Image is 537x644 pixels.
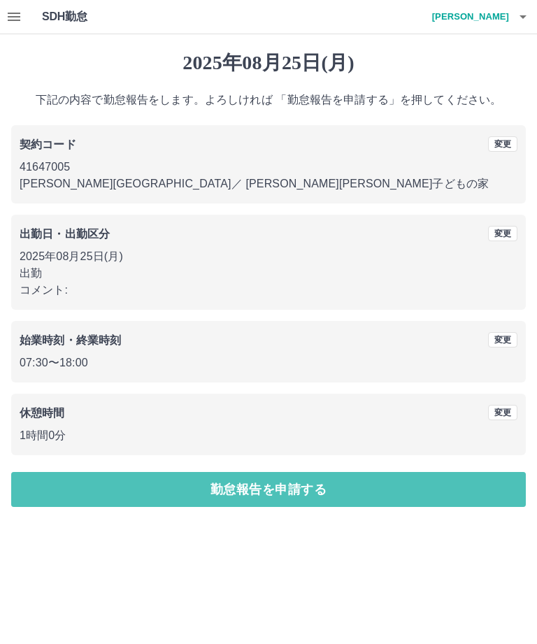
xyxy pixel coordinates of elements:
p: [PERSON_NAME][GEOGRAPHIC_DATA] ／ [PERSON_NAME][PERSON_NAME]子どもの家 [20,176,517,192]
h1: 2025年08月25日(月) [11,51,526,75]
p: 1時間0分 [20,427,517,444]
p: 2025年08月25日(月) [20,248,517,265]
p: 41647005 [20,159,517,176]
b: 契約コード [20,138,76,150]
b: 出勤日・出勤区分 [20,228,110,240]
button: 勤怠報告を申請する [11,472,526,507]
button: 変更 [488,226,517,241]
button: 変更 [488,136,517,152]
p: 07:30 〜 18:00 [20,355,517,371]
button: 変更 [488,332,517,348]
p: コメント: [20,282,517,299]
b: 休憩時間 [20,407,65,419]
p: 下記の内容で勤怠報告をします。よろしければ 「勤怠報告を申請する」を押してください。 [11,92,526,108]
p: 出勤 [20,265,517,282]
button: 変更 [488,405,517,420]
b: 始業時刻・終業時刻 [20,334,121,346]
